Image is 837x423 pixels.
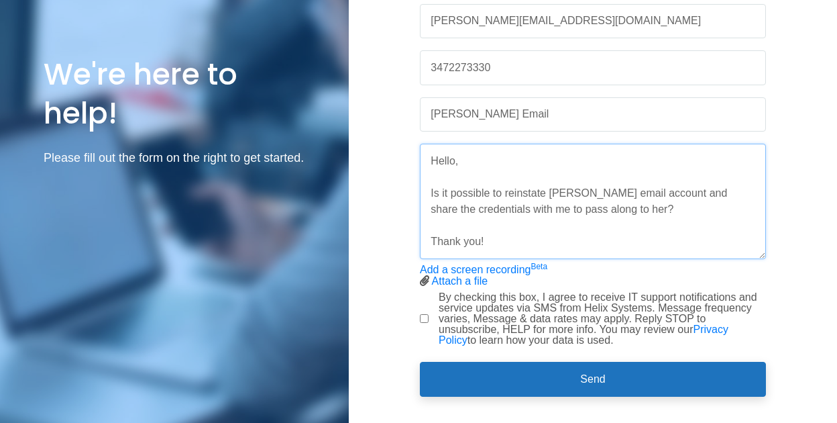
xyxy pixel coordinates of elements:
button: Send [420,362,766,397]
sup: Beta [531,262,547,271]
a: Add a screen recordingBeta [420,264,547,275]
input: Phone Number [420,50,766,85]
p: Please fill out the form on the right to get started. [44,148,305,168]
a: Attach a file [432,275,488,287]
label: By checking this box, I agree to receive IT support notifications and service updates via SMS fro... [439,292,766,346]
h1: We're here to help! [44,55,305,132]
input: Subject [420,97,766,132]
input: Work Email [420,4,766,39]
a: Privacy Policy [439,324,728,346]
